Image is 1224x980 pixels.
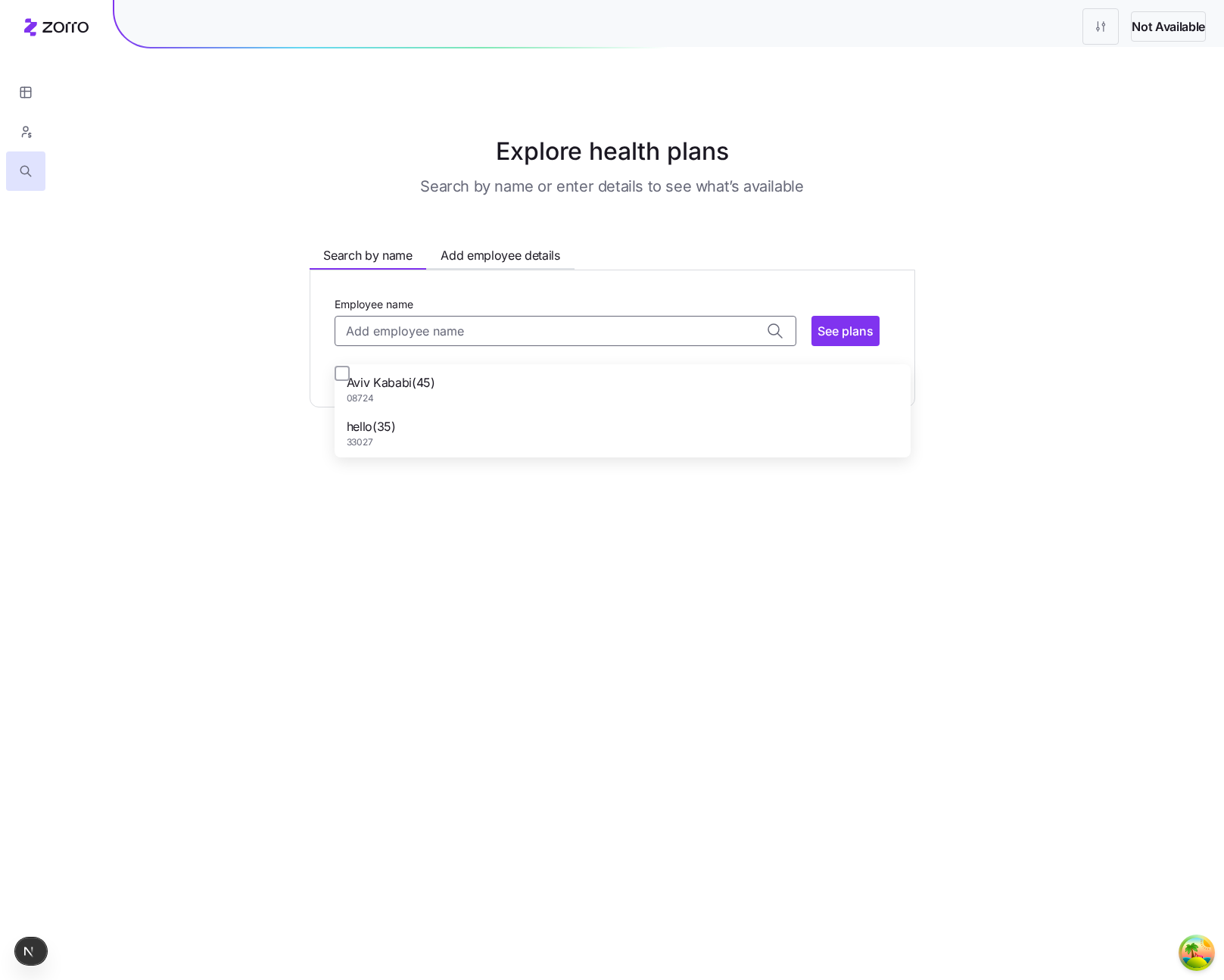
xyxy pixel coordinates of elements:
[323,246,413,265] span: Search by name
[1182,938,1212,968] button: Open Tanstack query devtools
[347,373,435,392] span: Aviv Kababi ( 45 )
[237,133,988,170] h1: Explore health plans
[818,322,874,340] span: See plans
[347,436,396,449] span: 33027
[441,246,560,265] span: Add employee details
[335,296,413,313] label: Employee name
[1132,17,1205,36] span: Not Available
[811,316,880,346] button: See plans
[347,417,396,436] span: hello ( 35 )
[347,392,435,405] span: 08724
[420,176,803,197] h3: Search by name or enter details to see what’s available
[335,316,796,346] input: Add employee name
